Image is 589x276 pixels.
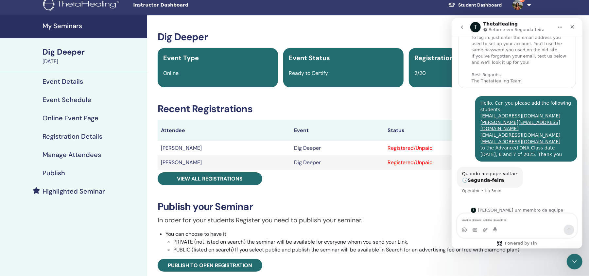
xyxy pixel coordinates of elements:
div: [DATE] [43,58,143,65]
span: Event Type [163,54,199,62]
h4: Event Details [43,78,83,85]
li: PUBLIC (listed on search) If you select public and publish the seminar will be available in Searc... [173,246,529,254]
td: [PERSON_NAME] [158,155,291,170]
h3: Publish your Seminar [158,201,529,213]
h3: Dig Deeper [158,31,529,43]
div: Registered/Unpaid [388,159,526,166]
a: Dig Deeper[DATE] [39,46,147,65]
td: [PERSON_NAME] [158,141,291,155]
span: View all registrations [177,175,243,182]
span: Registrations [414,54,457,62]
span: Instructor Dashboard [133,2,231,9]
th: Status [384,120,529,141]
th: Attendee [158,120,291,141]
span: Publish to open registration [168,262,252,269]
h4: Online Event Page [43,114,98,122]
span: Event Status [289,54,330,62]
h4: Highlighted Seminar [43,187,105,195]
div: Dig Deeper [43,46,143,58]
li: You can choose to have it [165,230,529,254]
h4: Publish [43,169,65,177]
iframe: Intercom live chat [452,18,582,249]
img: graduation-cap-white.svg [448,2,456,8]
span: Ready to Certify [289,70,328,77]
a: View all registrations [158,172,262,185]
td: Dig Deeper [291,155,384,170]
div: Registered/Unpaid [388,144,526,152]
h4: Event Schedule [43,96,91,104]
th: Event [291,120,384,141]
iframe: Intercom live chat [567,254,582,269]
h4: Registration Details [43,132,102,140]
li: PRIVATE (not listed on search) the seminar will be available for everyone whom you send your Link. [173,238,529,246]
span: 2/20 [414,70,426,77]
h3: Recent Registrations [158,103,529,115]
h4: Manage Attendees [43,151,101,159]
h4: My Seminars [43,22,143,30]
td: Dig Deeper [291,141,384,155]
p: In order for your students Register you need to publish your seminar. [158,215,529,225]
a: Publish to open registration [158,259,262,272]
span: Online [163,70,179,77]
